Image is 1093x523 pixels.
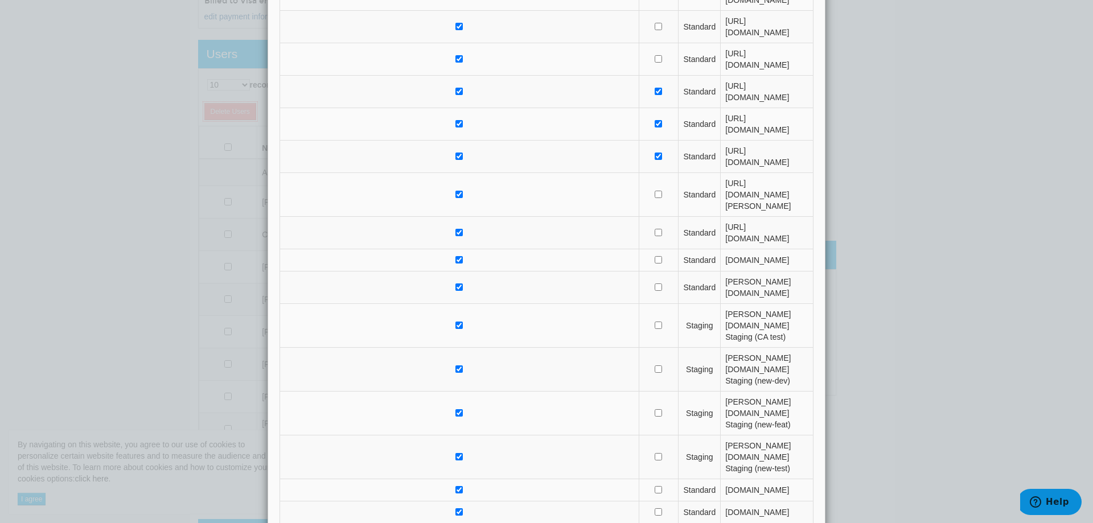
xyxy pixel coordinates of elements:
[679,249,721,271] td: Standard
[679,173,721,217] td: Standard
[721,249,813,271] td: [DOMAIN_NAME]
[1020,489,1082,517] iframe: Opens a widget where you can find more information
[679,43,721,76] td: Standard
[679,271,721,304] td: Standard
[721,173,813,217] td: [URL][DOMAIN_NAME][PERSON_NAME]
[679,348,721,392] td: Staging
[679,304,721,348] td: Staging
[721,141,813,173] td: [URL][DOMAIN_NAME]
[679,217,721,249] td: Standard
[679,76,721,108] td: Standard
[679,479,721,501] td: Standard
[721,304,813,348] td: [PERSON_NAME][DOMAIN_NAME] Staging (CA test)
[679,141,721,173] td: Standard
[721,392,813,435] td: [PERSON_NAME][DOMAIN_NAME] Staging (new-feat)
[721,76,813,108] td: [URL][DOMAIN_NAME]
[721,479,813,501] td: [DOMAIN_NAME]
[679,108,721,141] td: Standard
[721,108,813,141] td: [URL][DOMAIN_NAME]
[721,11,813,43] td: [URL][DOMAIN_NAME]
[721,271,813,304] td: [PERSON_NAME][DOMAIN_NAME]
[721,348,813,392] td: [PERSON_NAME][DOMAIN_NAME] Staging (new-dev)
[721,43,813,76] td: [URL][DOMAIN_NAME]
[721,435,813,479] td: [PERSON_NAME][DOMAIN_NAME] Staging (new-test)
[679,392,721,435] td: Staging
[679,435,721,479] td: Staging
[679,11,721,43] td: Standard
[721,217,813,249] td: [URL][DOMAIN_NAME]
